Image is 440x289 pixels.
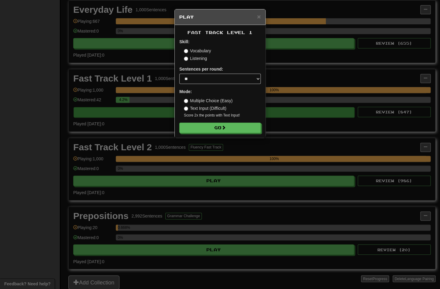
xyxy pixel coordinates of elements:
[184,105,226,111] label: Text Input (Difficult)
[184,57,188,61] input: Listening
[179,123,261,133] button: Go
[179,14,261,20] h5: Play
[184,113,261,118] small: Score 2x the points with Text Input !
[257,13,261,20] button: Close
[184,55,207,61] label: Listening
[187,30,253,35] span: Fast Track Level 1
[184,49,188,53] input: Vocabulary
[179,89,192,94] strong: Mode:
[179,39,189,44] strong: Skill:
[257,13,261,20] span: ×
[184,98,232,104] label: Multiple Choice (Easy)
[184,106,188,111] input: Text Input (Difficult)
[184,48,211,54] label: Vocabulary
[184,99,188,103] input: Multiple Choice (Easy)
[179,66,223,72] label: Sentences per round:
